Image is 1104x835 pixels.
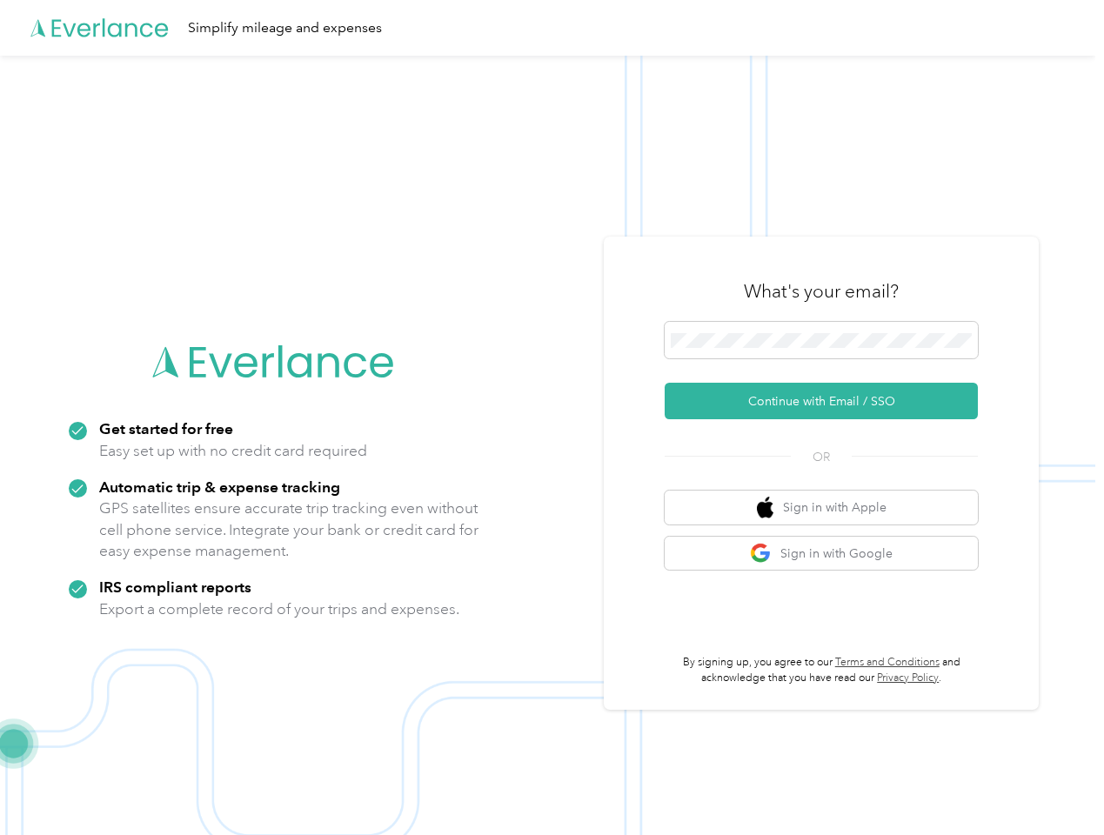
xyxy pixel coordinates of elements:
strong: Get started for free [99,419,233,438]
p: By signing up, you agree to our and acknowledge that you have read our . [665,655,978,685]
span: OR [791,448,852,466]
div: Simplify mileage and expenses [188,17,382,39]
strong: IRS compliant reports [99,578,251,596]
img: apple logo [757,497,774,518]
button: Continue with Email / SSO [665,383,978,419]
a: Privacy Policy [877,671,939,685]
p: Export a complete record of your trips and expenses. [99,598,459,620]
button: google logoSign in with Google [665,537,978,571]
p: Easy set up with no credit card required [99,440,367,462]
button: apple logoSign in with Apple [665,491,978,524]
p: GPS satellites ensure accurate trip tracking even without cell phone service. Integrate your bank... [99,498,479,562]
img: google logo [750,543,772,564]
a: Terms and Conditions [835,656,940,669]
strong: Automatic trip & expense tracking [99,478,340,496]
h3: What's your email? [744,279,899,304]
